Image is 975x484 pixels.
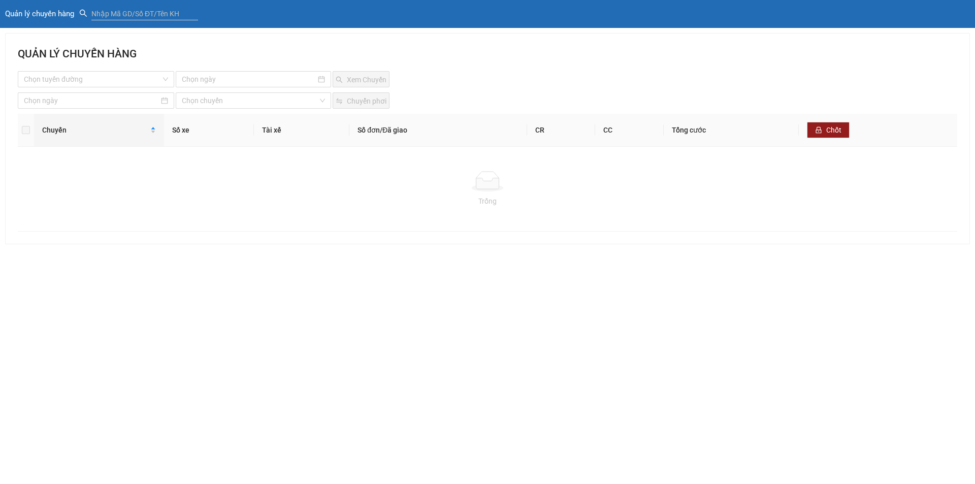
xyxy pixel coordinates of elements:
button: searchXem Chuyến [333,71,389,87]
span: search [79,9,87,17]
span: Quản lý chuyến hàng [5,9,79,18]
div: Trống [26,196,949,207]
input: Chọn ngày [24,95,159,106]
div: CC [603,124,655,136]
button: swapChuyển phơi [333,92,389,109]
div: Tài xế [262,124,341,136]
button: lockChốt [807,122,850,138]
div: Số đơn/Đã giao [357,124,518,136]
h2: QUẢN LÝ CHUYẾN HÀNG [18,46,137,66]
div: Chuyến [42,124,148,136]
input: Nhập Mã GD/Số ĐT/Tên KH [91,8,198,20]
div: Số xe [172,124,246,136]
input: Chọn ngày [182,74,315,85]
div: Tổng cước [672,124,791,136]
a: Quản lý chuyến hàng [5,10,79,18]
div: CR [535,124,587,136]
